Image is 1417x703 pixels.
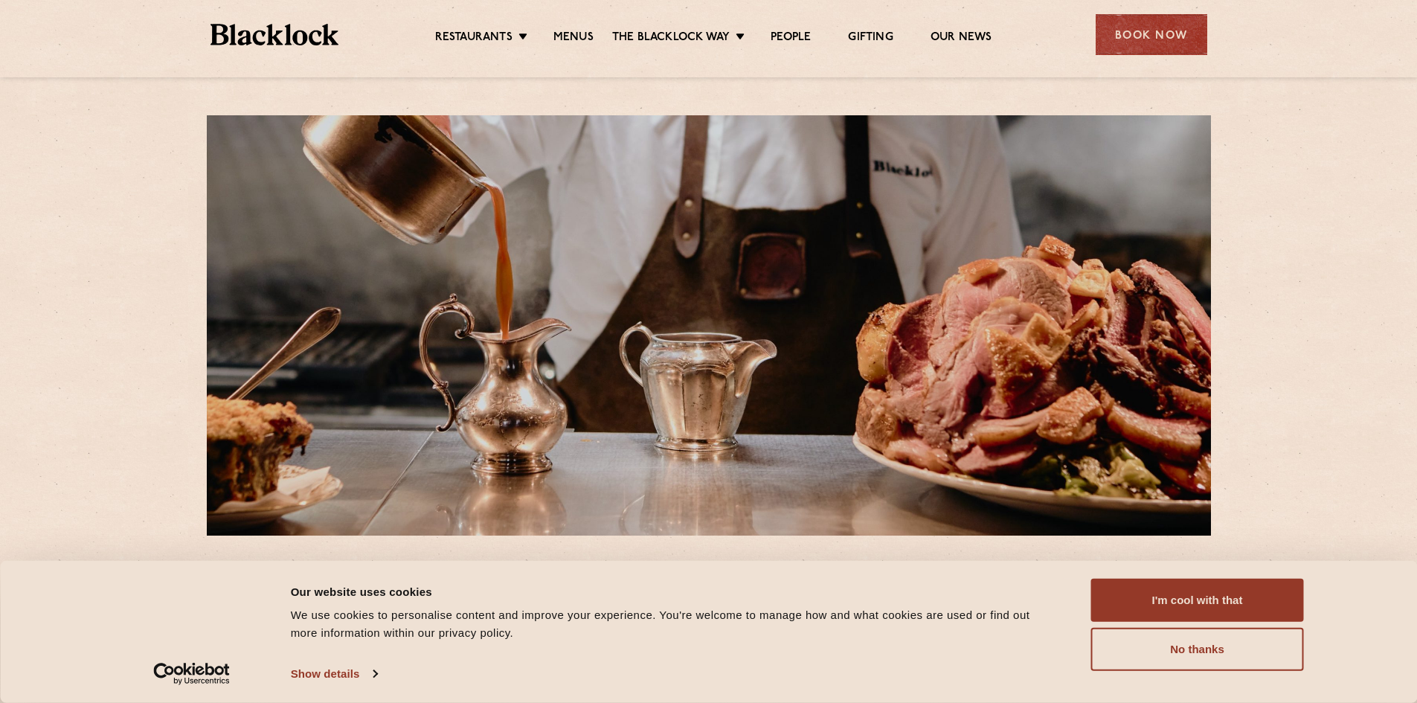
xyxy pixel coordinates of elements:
[1091,579,1304,622] button: I'm cool with that
[771,31,811,47] a: People
[211,24,339,45] img: BL_Textured_Logo-footer-cropped.svg
[1096,14,1207,55] div: Book Now
[291,663,377,685] a: Show details
[1091,628,1304,671] button: No thanks
[291,582,1058,600] div: Our website uses cookies
[291,606,1058,642] div: We use cookies to personalise content and improve your experience. You're welcome to manage how a...
[612,31,730,47] a: The Blacklock Way
[435,31,513,47] a: Restaurants
[553,31,594,47] a: Menus
[931,31,992,47] a: Our News
[848,31,893,47] a: Gifting
[126,663,257,685] a: Usercentrics Cookiebot - opens in a new window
